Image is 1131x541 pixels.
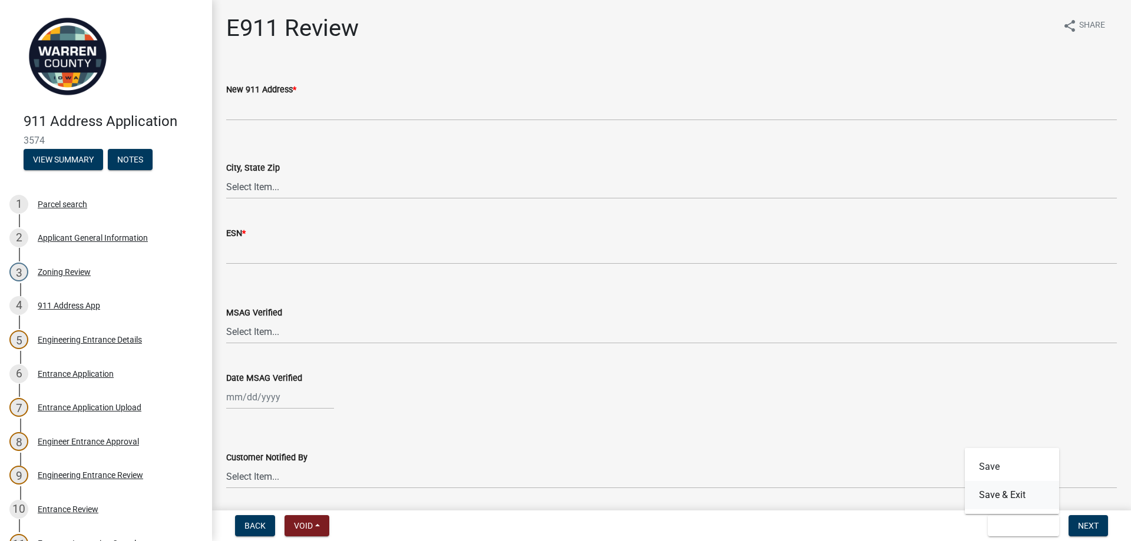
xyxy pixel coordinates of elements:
[226,86,296,94] label: New 911 Address
[226,14,359,42] h1: E911 Review
[38,301,100,310] div: 911 Address App
[9,500,28,519] div: 10
[24,149,103,170] button: View Summary
[9,228,28,247] div: 2
[997,521,1043,530] span: Save & Exit
[226,230,246,238] label: ESN
[38,437,139,446] div: Engineer Entrance Approval
[38,234,148,242] div: Applicant General Information
[226,374,302,383] label: Date MSAG Verified
[226,385,334,409] input: mm/dd/yyyy
[24,113,203,130] h4: 911 Address Application
[226,164,280,172] label: City, State Zip
[9,364,28,383] div: 6
[108,149,153,170] button: Notes
[38,268,91,276] div: Zoning Review
[285,515,329,536] button: Void
[988,515,1059,536] button: Save & Exit
[965,448,1059,514] div: Save & Exit
[965,453,1059,481] button: Save
[38,471,143,479] div: Engineering Entrance Review
[9,330,28,349] div: 5
[9,466,28,484] div: 9
[9,398,28,417] div: 7
[244,521,266,530] span: Back
[965,481,1059,509] button: Save & Exit
[1063,19,1077,33] i: share
[38,403,141,411] div: Entrance Application Upload
[9,432,28,451] div: 8
[226,309,282,317] label: MSAG Verified
[108,155,153,165] wm-modal-confirm: Notes
[38,505,98,513] div: Entrance Review
[9,263,28,281] div: 3
[226,454,307,462] label: Customer Notified By
[24,155,103,165] wm-modal-confirm: Summary
[24,135,188,146] span: 3574
[235,515,275,536] button: Back
[1078,521,1099,530] span: Next
[294,521,313,530] span: Void
[9,195,28,214] div: 1
[38,370,114,378] div: Entrance Application
[9,296,28,315] div: 4
[38,200,87,208] div: Parcel search
[24,12,112,101] img: Warren County, Iowa
[38,336,142,344] div: Engineering Entrance Details
[1053,14,1115,37] button: shareShare
[1069,515,1108,536] button: Next
[1079,19,1105,33] span: Share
